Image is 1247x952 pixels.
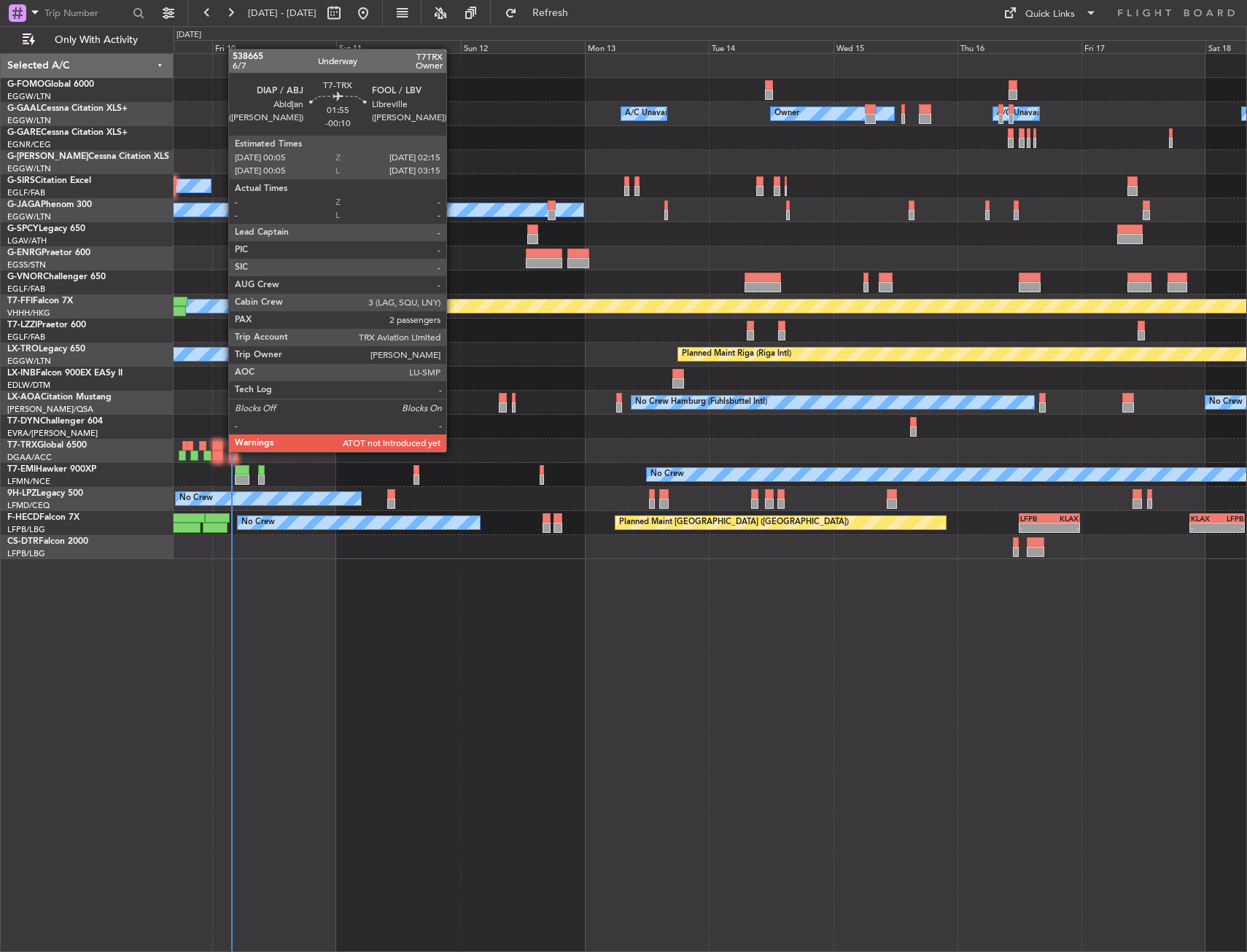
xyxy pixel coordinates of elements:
[7,380,50,391] a: EDLW/DTM
[7,537,39,546] span: CS-DTR
[7,297,33,305] span: T7-FFI
[7,91,51,102] a: EGGW/LTN
[1025,7,1075,22] div: Quick Links
[1217,523,1243,532] div: -
[7,369,36,378] span: LX-INB
[7,152,169,161] a: G-[PERSON_NAME]Cessna Citation XLS
[7,128,128,137] a: G-GARECessna Citation XLS+
[7,417,103,426] a: T7-DYNChallenger 604
[7,465,36,474] span: T7-EMI
[7,524,45,535] a: LFPB/LBG
[7,152,88,161] span: G-[PERSON_NAME]
[7,476,50,487] a: LFMN/NCE
[774,103,799,125] div: Owner
[7,104,41,113] span: G-GAAL
[957,40,1081,53] div: Thu 16
[7,428,98,439] a: EVRA/[PERSON_NAME]
[1191,514,1217,523] div: KLAX
[44,2,128,24] input: Trip Number
[336,40,460,53] div: Sat 11
[257,295,378,317] div: Planned Maint Geneva (Cointrin)
[1081,40,1205,53] div: Fri 17
[7,80,44,89] span: G-FOMO
[1049,523,1079,532] div: -
[7,452,52,463] a: DGAA/ACC
[7,115,51,126] a: EGGW/LTN
[7,225,39,233] span: G-SPCY
[7,176,91,185] a: G-SIRSCitation Excel
[7,273,43,281] span: G-VNOR
[1217,514,1243,523] div: LFPB
[212,40,336,53] div: Fri 10
[7,321,86,329] a: T7-LZZIPraetor 600
[7,369,123,378] a: LX-INBFalcon 900EX EASy II
[7,139,51,150] a: EGNR/CEG
[38,35,154,45] span: Only With Activity
[7,417,40,426] span: T7-DYN
[7,441,87,450] a: T7-TRXGlobal 6500
[7,489,83,498] a: 9H-LPZLegacy 500
[7,200,92,209] a: G-JAGAPhenom 300
[7,211,51,222] a: EGGW/LTN
[650,464,684,485] div: No Crew
[7,163,51,174] a: EGGW/LTN
[241,512,275,534] div: No Crew
[461,40,585,53] div: Sun 12
[7,235,47,246] a: LGAV/ATH
[7,489,36,498] span: 9H-LPZ
[7,128,41,137] span: G-GARE
[996,1,1104,25] button: Quick Links
[7,176,35,185] span: G-SIRS
[997,103,1057,125] div: A/C Unavailable
[7,200,41,209] span: G-JAGA
[7,332,45,343] a: EGLF/FAB
[7,345,85,354] a: LX-TROLegacy 650
[176,29,201,42] div: [DATE]
[1020,523,1049,532] div: -
[7,273,106,281] a: G-VNORChallenger 650
[635,391,767,413] div: No Crew Hamburg (Fuhlsbuttel Intl)
[585,40,709,53] div: Mon 13
[7,187,45,198] a: EGLF/FAB
[7,80,94,89] a: G-FOMOGlobal 6000
[7,548,45,559] a: LFPB/LBG
[7,404,93,415] a: [PERSON_NAME]/QSA
[7,441,37,450] span: T7-TRX
[7,260,46,270] a: EGSS/STN
[7,249,42,257] span: G-ENRG
[179,488,213,510] div: No Crew
[7,249,90,257] a: G-ENRGPraetor 600
[248,7,316,20] span: [DATE] - [DATE]
[7,308,50,319] a: VHHH/HKG
[7,104,128,113] a: G-GAALCessna Citation XLS+
[520,8,581,18] span: Refresh
[7,345,39,354] span: LX-TRO
[7,393,41,402] span: LX-AOA
[619,512,849,534] div: Planned Maint [GEOGRAPHIC_DATA] ([GEOGRAPHIC_DATA])
[682,343,791,365] div: Planned Maint Riga (Riga Intl)
[7,393,112,402] a: LX-AOACitation Mustang
[1020,514,1049,523] div: LFPB
[709,40,833,53] div: Tue 14
[1191,523,1217,532] div: -
[1209,391,1243,413] div: No Crew
[16,28,158,52] button: Only With Activity
[7,500,50,511] a: LFMD/CEQ
[498,1,586,25] button: Refresh
[7,465,96,474] a: T7-EMIHawker 900XP
[7,356,51,367] a: EGGW/LTN
[7,225,85,233] a: G-SPCYLegacy 650
[7,284,45,294] a: EGLF/FAB
[625,103,685,125] div: A/C Unavailable
[7,297,73,305] a: T7-FFIFalcon 7X
[834,40,957,53] div: Wed 15
[7,513,79,522] a: F-HECDFalcon 7X
[7,537,88,546] a: CS-DTRFalcon 2000
[1049,514,1079,523] div: KLAX
[7,321,37,329] span: T7-LZZI
[7,513,39,522] span: F-HECD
